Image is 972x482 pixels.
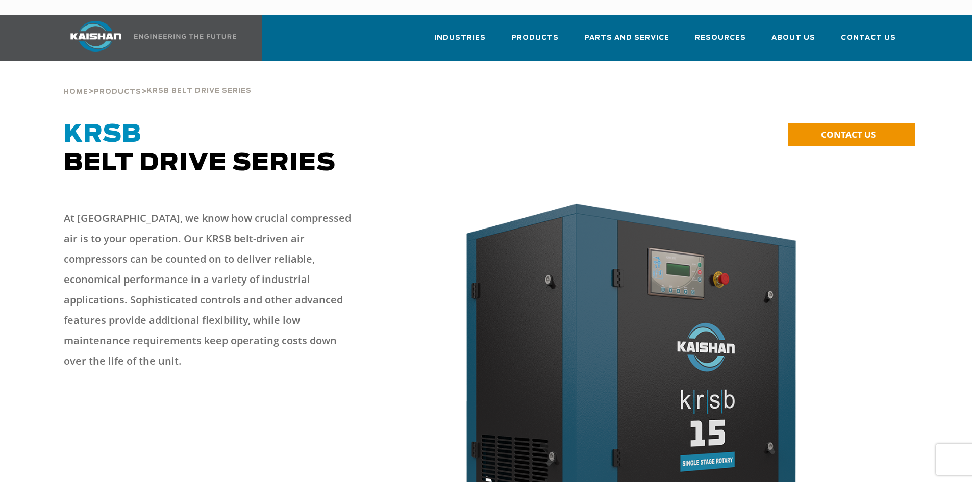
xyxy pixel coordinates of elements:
[63,87,88,96] a: Home
[841,24,896,59] a: Contact Us
[64,122,336,175] span: Belt Drive Series
[94,89,141,95] span: Products
[771,24,815,59] a: About Us
[695,32,746,44] span: Resources
[94,87,141,96] a: Products
[134,34,236,39] img: Engineering the future
[511,24,559,59] a: Products
[584,32,669,44] span: Parts and Service
[771,32,815,44] span: About Us
[788,123,915,146] a: CONTACT US
[58,21,134,52] img: kaishan logo
[58,15,238,61] a: Kaishan USA
[63,89,88,95] span: Home
[841,32,896,44] span: Contact Us
[64,208,360,371] p: At [GEOGRAPHIC_DATA], we know how crucial compressed air is to your operation. Our KRSB belt-driv...
[821,129,876,140] span: CONTACT US
[63,61,252,100] div: > >
[434,32,486,44] span: Industries
[64,122,141,147] span: KRSB
[584,24,669,59] a: Parts and Service
[695,24,746,59] a: Resources
[147,88,252,94] span: krsb belt drive series
[511,32,559,44] span: Products
[434,24,486,59] a: Industries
